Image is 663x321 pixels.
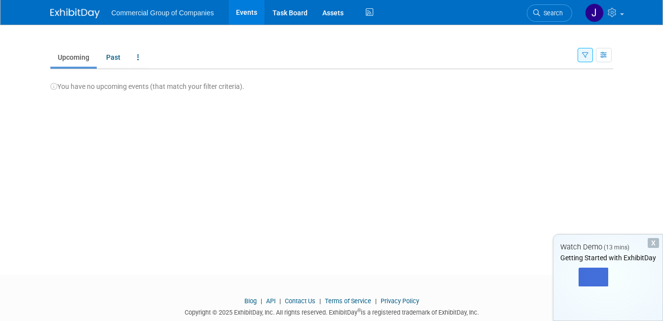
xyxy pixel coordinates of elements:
[357,308,361,313] sup: ®
[285,297,315,305] a: Contact Us
[112,9,214,17] span: Commercial Group of Companies
[99,48,128,67] a: Past
[527,4,572,22] a: Search
[50,82,244,90] span: You have no upcoming events (that match your filter criteria).
[50,48,97,67] a: Upcoming
[553,242,663,252] div: Watch Demo
[604,244,629,251] span: (13 mins)
[648,238,659,248] div: Dismiss
[540,9,563,17] span: Search
[381,297,419,305] a: Privacy Policy
[317,297,323,305] span: |
[50,8,100,18] img: ExhibitDay
[373,297,379,305] span: |
[553,253,663,263] div: Getting Started with ExhibitDay
[277,297,283,305] span: |
[244,297,257,305] a: Blog
[579,268,608,286] div: Play
[585,3,604,22] img: Joe Galloway
[266,297,275,305] a: API
[325,297,371,305] a: Terms of Service
[258,297,265,305] span: |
